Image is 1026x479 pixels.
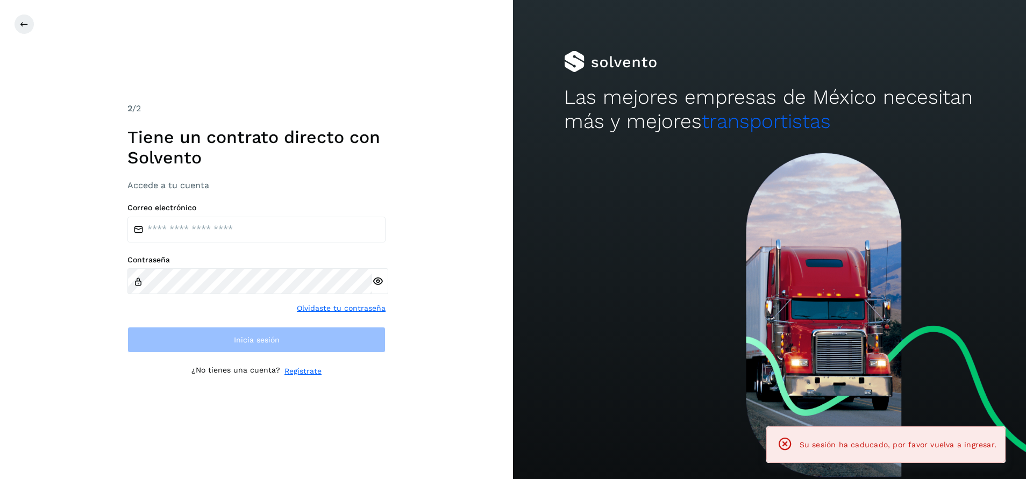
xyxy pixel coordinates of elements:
h3: Accede a tu cuenta [127,180,386,190]
button: Inicia sesión [127,327,386,353]
span: Su sesión ha caducado, por favor vuelva a ingresar. [800,440,996,449]
span: Inicia sesión [234,336,280,344]
h2: Las mejores empresas de México necesitan más y mejores [564,85,974,133]
label: Correo electrónico [127,203,386,212]
span: 2 [127,103,132,113]
p: ¿No tienes una cuenta? [191,366,280,377]
span: transportistas [702,110,831,133]
h1: Tiene un contrato directo con Solvento [127,127,386,168]
label: Contraseña [127,255,386,264]
a: Regístrate [284,366,322,377]
a: Olvidaste tu contraseña [297,303,386,314]
div: /2 [127,102,386,115]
